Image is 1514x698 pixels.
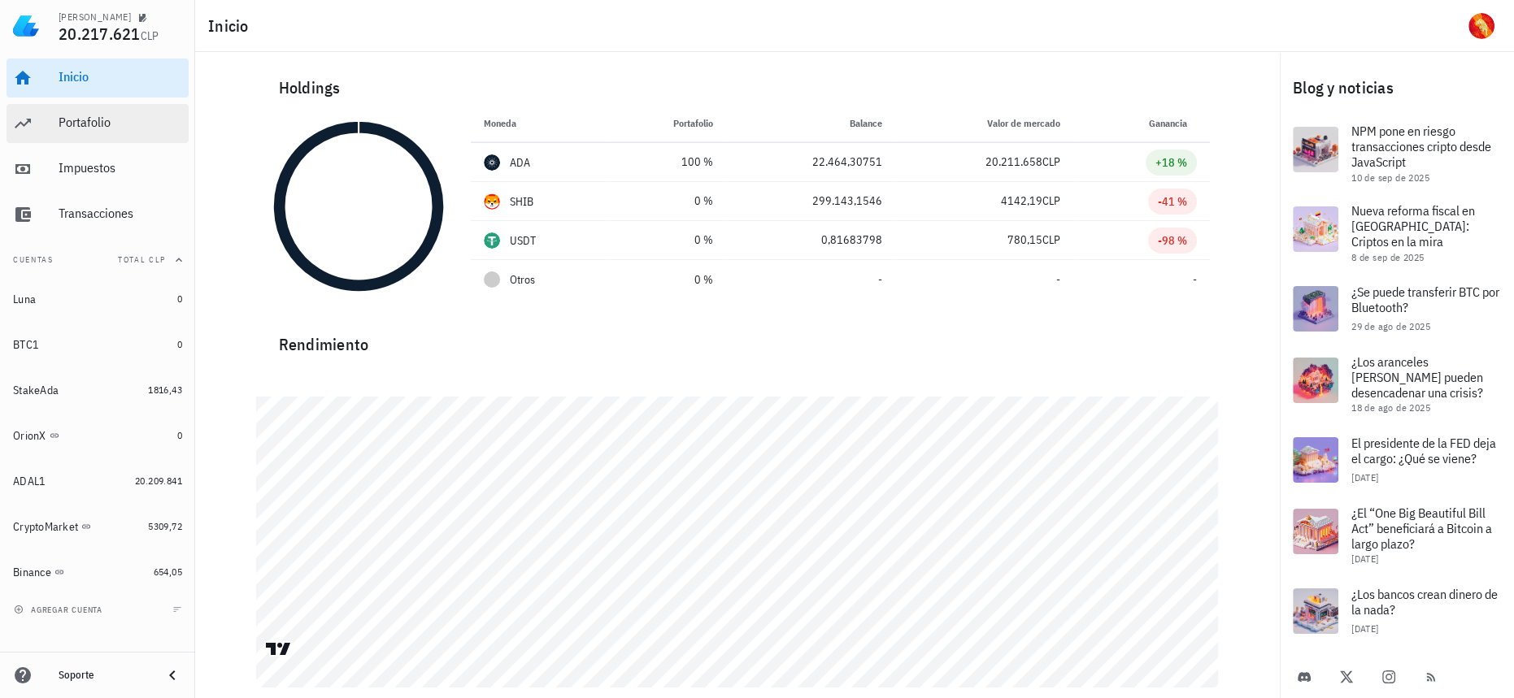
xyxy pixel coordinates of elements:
[1280,345,1514,424] a: ¿Los aranceles [PERSON_NAME] pueden desencadenar una crisis? 18 de ago de 2025
[985,154,1042,169] span: 20.211.658
[154,566,182,578] span: 654,05
[1042,193,1060,208] span: CLP
[7,507,189,546] a: CryptoMarket 5309,72
[471,104,610,143] th: Moneda
[59,69,182,85] div: Inicio
[1280,114,1514,193] a: NPM pone en riesgo transacciones cripto desde JavaScript 10 de sep de 2025
[7,150,189,189] a: Impuestos
[1351,553,1378,565] span: [DATE]
[1007,232,1042,247] span: 780,15
[610,104,726,143] th: Portafolio
[623,232,713,249] div: 0 %
[118,254,166,265] span: Total CLP
[1042,232,1060,247] span: CLP
[623,193,713,210] div: 0 %
[1351,171,1429,184] span: 10 de sep de 2025
[1351,586,1498,618] span: ¿Los bancos crean dinero de la nada?
[7,553,189,592] a: Binance 654,05
[1468,13,1494,39] div: avatar
[141,28,159,43] span: CLP
[1280,193,1514,273] a: Nueva reforma fiscal en [GEOGRAPHIC_DATA]: Criptos en la mira 8 de sep de 2025
[1001,193,1042,208] span: 4142,19
[1351,435,1496,466] span: El presidente de la FED deja el cargo: ¿Qué se viene?
[208,13,255,39] h1: Inicio
[7,462,189,501] a: ADAL1 20.209.841
[1351,505,1492,552] span: ¿El “One Big Beautiful Bill Act” beneficiará a Bitcoin a largo plazo?
[1280,62,1514,114] div: Blog y noticias
[177,293,182,305] span: 0
[1056,272,1060,287] span: -
[7,195,189,234] a: Transacciones
[484,232,500,249] div: USDT-icon
[177,338,182,350] span: 0
[1351,123,1491,170] span: NPM pone en riesgo transacciones cripto desde JavaScript
[266,62,1210,114] div: Holdings
[1149,117,1197,129] span: Ganancia
[148,384,182,396] span: 1816,43
[13,293,36,306] div: Luna
[895,104,1073,143] th: Valor de mercado
[148,520,182,532] span: 5309,72
[1351,622,1378,635] span: [DATE]
[1351,353,1483,401] span: ¿Los aranceles [PERSON_NAME] pueden desencadenar una crisis?
[59,115,182,130] div: Portafolio
[59,11,131,24] div: [PERSON_NAME]
[726,104,895,143] th: Balance
[623,154,713,171] div: 100 %
[7,416,189,455] a: OrionX 0
[510,193,534,210] div: SHIB
[484,154,500,171] div: ADA-icon
[13,475,46,488] div: ADAL1
[1158,232,1187,249] div: -98 %
[7,59,189,98] a: Inicio
[10,601,110,618] button: agregar cuenta
[7,241,189,280] button: CuentasTotal CLP
[1155,154,1187,171] div: +18 %
[484,193,500,210] div: SHIB-icon
[13,384,59,397] div: StakeAda
[1158,193,1187,210] div: -41 %
[266,319,1210,358] div: Rendimiento
[739,232,882,249] div: 0,81683798
[13,13,39,39] img: LedgiFi
[1351,471,1378,483] span: [DATE]
[7,280,189,319] a: Luna 0
[510,154,531,171] div: ADA
[13,429,46,443] div: OrionX
[623,271,713,288] div: 0 %
[1280,424,1514,496] a: El presidente de la FED deja el cargo: ¿Qué se viene? [DATE]
[1280,575,1514,647] a: ¿Los bancos crean dinero de la nada? [DATE]
[739,193,882,210] div: 299.143,1546
[510,271,535,288] span: Otros
[13,338,39,352] div: BTC1
[13,520,78,534] div: CryptoMarket
[59,23,141,45] span: 20.217.621
[739,154,882,171] div: 22.464,30751
[7,325,189,364] a: BTC1 0
[1351,251,1424,263] span: 8 de sep de 2025
[7,104,189,143] a: Portafolio
[1351,320,1430,332] span: 29 de ago de 2025
[17,605,102,615] span: agregar cuenta
[7,371,189,410] a: StakeAda 1816,43
[1042,154,1060,169] span: CLP
[135,475,182,487] span: 20.209.841
[1351,284,1499,315] span: ¿Se puede transferir BTC por Bluetooth?
[510,232,537,249] div: USDT
[59,669,150,682] div: Soporte
[13,566,51,579] div: Binance
[878,272,882,287] span: -
[264,641,293,657] a: Charting by TradingView
[1280,496,1514,575] a: ¿El “One Big Beautiful Bill Act” beneficiará a Bitcoin a largo plazo? [DATE]
[59,206,182,221] div: Transacciones
[1351,401,1430,414] span: 18 de ago de 2025
[59,160,182,176] div: Impuestos
[1351,202,1475,249] span: Nueva reforma fiscal en [GEOGRAPHIC_DATA]: Criptos en la mira
[1193,272,1197,287] span: -
[177,429,182,441] span: 0
[1280,273,1514,345] a: ¿Se puede transferir BTC por Bluetooth? 29 de ago de 2025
